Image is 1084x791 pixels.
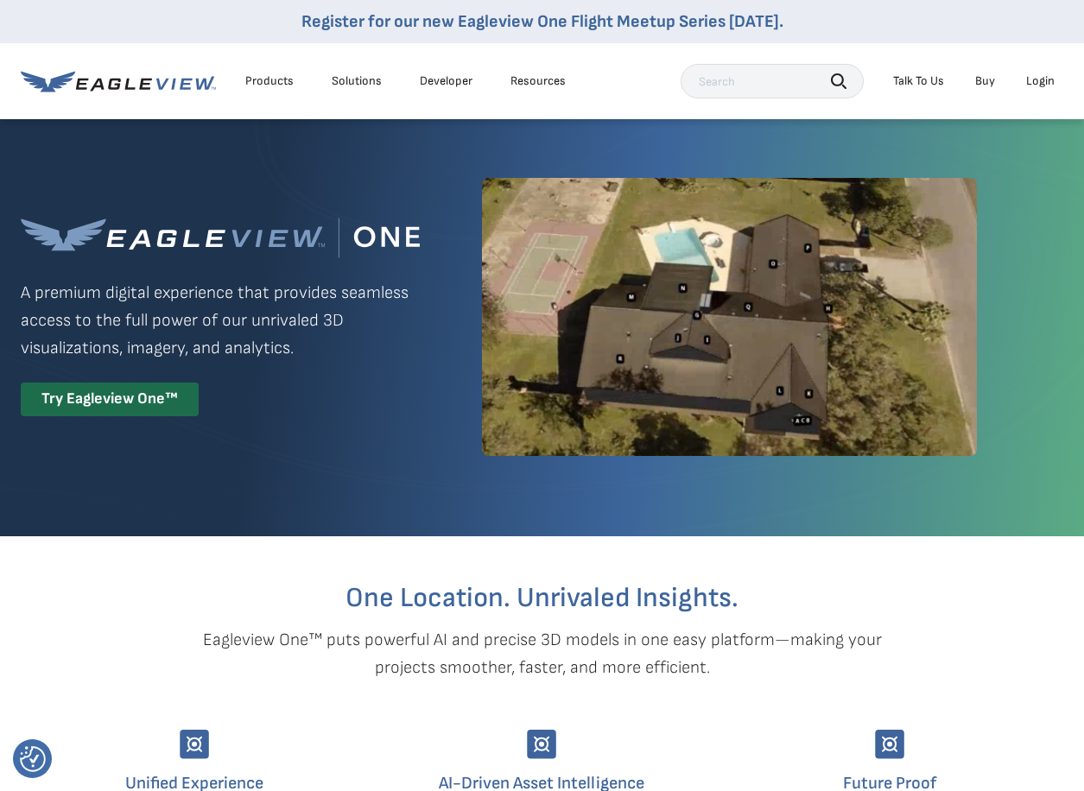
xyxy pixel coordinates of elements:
[420,73,472,89] a: Developer
[20,746,46,772] img: Revisit consent button
[180,730,209,759] img: Group-9744.svg
[875,730,904,759] img: Group-9744.svg
[21,218,420,258] img: Eagleview One™
[34,585,1050,612] h2: One Location. Unrivaled Insights.
[332,73,382,89] div: Solutions
[20,746,46,772] button: Consent Preferences
[21,383,199,416] div: Try Eagleview One™
[975,73,995,89] a: Buy
[301,11,783,32] a: Register for our new Eagleview One Flight Meetup Series [DATE].
[1026,73,1055,89] div: Login
[681,64,864,98] input: Search
[21,279,420,362] p: A premium digital experience that provides seamless access to the full power of our unrivaled 3D ...
[510,73,566,89] div: Resources
[527,730,556,759] img: Group-9744.svg
[245,73,294,89] div: Products
[173,626,912,681] p: Eagleview One™ puts powerful AI and precise 3D models in one easy platform—making your projects s...
[893,73,944,89] div: Talk To Us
